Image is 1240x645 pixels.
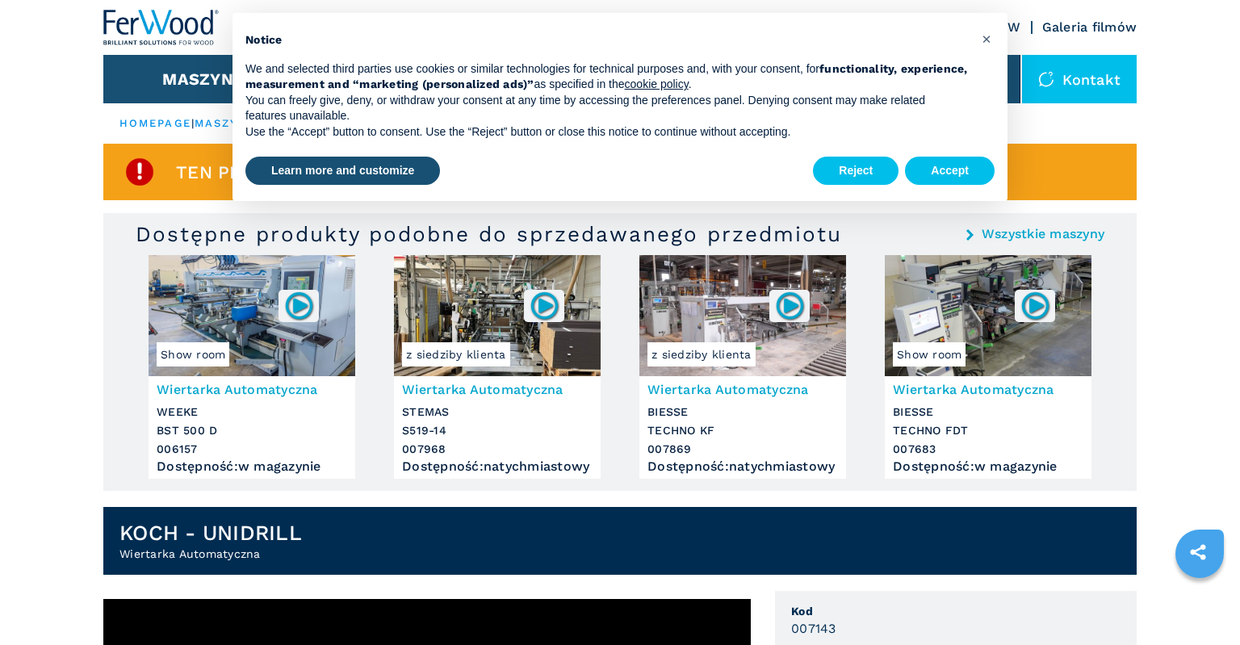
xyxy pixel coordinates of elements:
span: × [982,29,991,48]
h2: Notice [245,32,969,48]
h1: KOCH - UNIDRILL [119,520,302,546]
button: Reject [813,157,899,186]
h3: BIESSE TECHNO KF 007869 [647,403,838,459]
a: Wszystkie maszyny [982,228,1104,241]
img: Wiertarka Automatyczna BIESSE TECHNO KF [639,255,846,376]
img: Wiertarka Automatyczna BIESSE TECHNO FDT [885,255,1091,376]
img: Ferwood [103,10,220,45]
h3: Wiertarka Automatyczna [402,380,593,399]
img: 007968 [529,290,560,321]
h3: Wiertarka Automatyczna [893,380,1083,399]
strong: functionality, experience, measurement and “marketing (personalized ads)” [245,62,968,91]
h3: Wiertarka Automatyczna [647,380,838,399]
h3: BIESSE TECHNO FDT 007683 [893,403,1083,459]
a: Wiertarka Automatyczna BIESSE TECHNO KFz siedziby klienta007869Wiertarka AutomatycznaBIESSETECHNO... [639,255,846,479]
span: Show room [893,342,966,366]
img: Wiertarka Automatyczna STEMAS S519-14 [394,255,601,376]
a: sharethis [1178,532,1218,572]
p: We and selected third parties use cookies or similar technologies for technical purposes and, wit... [245,61,969,93]
img: Kontakt [1038,71,1054,87]
img: 007683 [1020,290,1051,321]
img: Wiertarka Automatyczna WEEKE BST 500 D [149,255,355,376]
img: 007869 [774,290,806,321]
span: z siedziby klienta [402,342,510,366]
div: Kontakt [1022,55,1137,103]
p: You can freely give, deny, or withdraw your consent at any time by accessing the preferences pane... [245,93,969,124]
p: Use the “Accept” button to consent. Use the “Reject” button or close this notice to continue with... [245,124,969,140]
a: cookie policy [625,77,689,90]
a: maszyny [195,117,257,129]
h3: STEMAS S519-14 007968 [402,403,593,459]
img: SoldProduct [124,156,156,188]
div: Dostępność : w magazynie [893,463,1083,471]
h2: Wiertarka Automatyczna [119,546,302,562]
span: Ten przedmiot jest już sprzedany [176,163,526,182]
img: 006157 [283,290,315,321]
span: | [191,117,195,129]
h3: 007143 [791,619,836,638]
span: Kod [791,603,1121,619]
h3: WEEKE BST 500 D 006157 [157,403,347,459]
div: Dostępność : natychmiastowy [647,463,838,471]
h3: Dostępne produkty podobne do sprzedawanego przedmiotu [136,221,842,247]
span: Show room [157,342,229,366]
button: Learn more and customize [245,157,440,186]
a: Galeria filmów [1042,19,1137,35]
span: z siedziby klienta [647,342,756,366]
a: Wiertarka Automatyczna BIESSE TECHNO FDTShow room007683Wiertarka AutomatycznaBIESSETECHNO FDT0076... [885,255,1091,479]
a: Wiertarka Automatyczna WEEKE BST 500 DShow room006157Wiertarka AutomatycznaWEEKEBST 500 D006157Do... [149,255,355,479]
button: Maszyny [162,69,244,89]
a: HOMEPAGE [119,117,191,129]
a: Wiertarka Automatyczna STEMAS S519-14z siedziby klienta007968Wiertarka AutomatycznaSTEMASS519-140... [394,255,601,479]
div: Dostępność : natychmiastowy [402,463,593,471]
iframe: Chat [1171,572,1228,633]
div: Dostępność : w magazynie [157,463,347,471]
h3: Wiertarka Automatyczna [157,380,347,399]
button: Close this notice [974,26,999,52]
button: Accept [905,157,995,186]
